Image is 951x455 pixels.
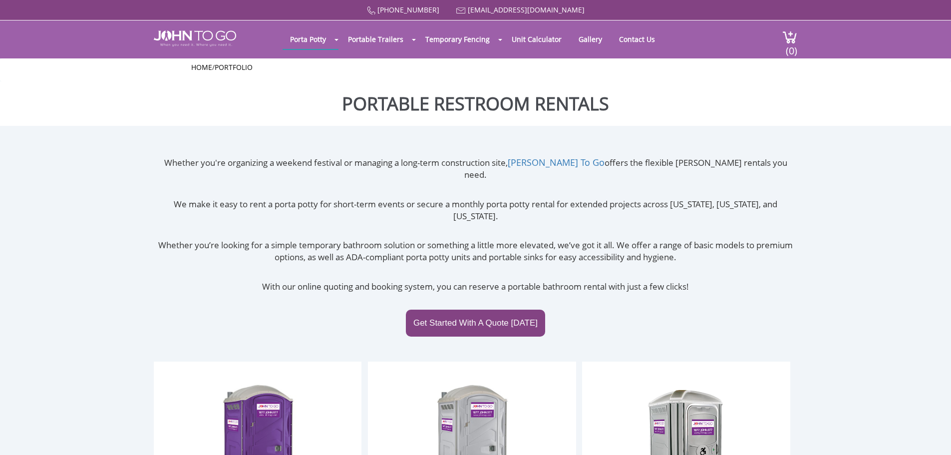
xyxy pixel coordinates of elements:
ul: / [191,62,760,72]
a: Get Started With A Quote [DATE] [406,310,545,337]
a: [PHONE_NUMBER] [377,5,439,14]
a: Unit Calculator [504,29,569,49]
a: Porta Potty [283,29,333,49]
a: Temporary Fencing [418,29,497,49]
p: Whether you’re looking for a simple temporary bathroom solution or something a little more elevat... [154,239,797,264]
img: Mail [456,7,466,14]
p: With our online quoting and booking system, you can reserve a portable bathroom rental with just ... [154,281,797,293]
p: Whether you're organizing a weekend festival or managing a long-term construction site, offers th... [154,156,797,181]
a: Portfolio [215,62,253,72]
img: JOHN to go [154,30,236,46]
a: Gallery [571,29,610,49]
a: [EMAIL_ADDRESS][DOMAIN_NAME] [468,5,585,14]
p: We make it easy to rent a porta potty for short-term events or secure a monthly porta potty renta... [154,198,797,223]
img: cart a [782,30,797,44]
a: Contact Us [612,29,662,49]
a: Home [191,62,212,72]
a: Portable Trailers [340,29,411,49]
img: Call [367,6,375,15]
span: (0) [785,36,797,57]
a: [PERSON_NAME] To Go [508,156,605,168]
